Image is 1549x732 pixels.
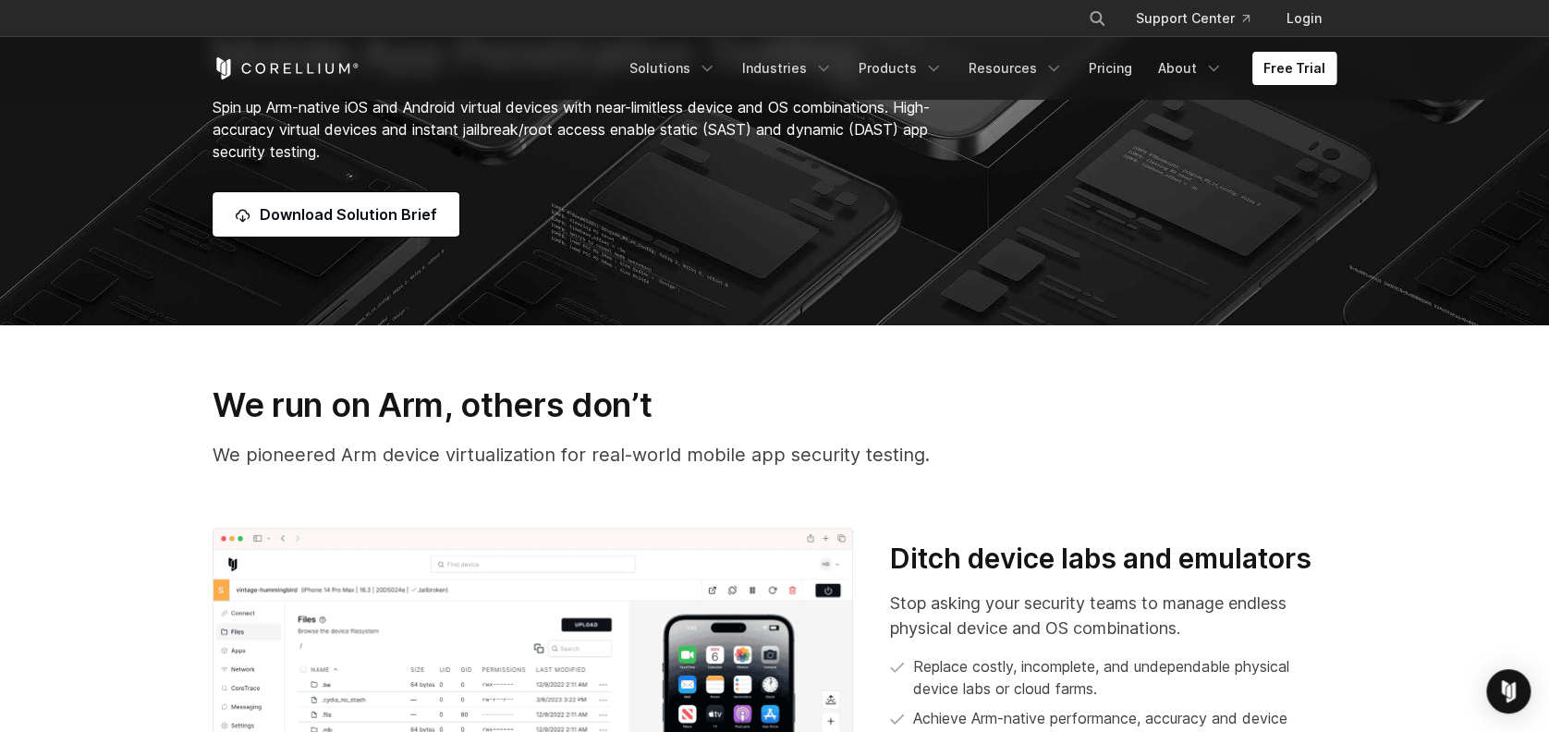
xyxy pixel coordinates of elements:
[848,52,954,85] a: Products
[1066,2,1336,35] div: Navigation Menu
[1080,2,1114,35] button: Search
[213,98,930,161] span: Spin up Arm-native iOS and Android virtual devices with near-limitless device and OS combinations...
[913,655,1336,700] p: Replace costly, incomplete, and undependable physical device labs or cloud farms.
[1121,2,1264,35] a: Support Center
[890,591,1336,640] p: Stop asking your security teams to manage endless physical device and OS combinations.
[618,52,727,85] a: Solutions
[213,441,1336,469] p: We pioneered Arm device virtualization for real-world mobile app security testing.
[213,192,459,237] a: Download Solution Brief
[957,52,1074,85] a: Resources
[731,52,844,85] a: Industries
[260,203,437,226] span: Download Solution Brief
[1252,52,1336,85] a: Free Trial
[1486,669,1531,714] div: Open Intercom Messenger
[213,57,360,79] a: Corellium Home
[1272,2,1336,35] a: Login
[1078,52,1143,85] a: Pricing
[1147,52,1234,85] a: About
[213,384,1336,425] h3: We run on Arm, others don’t
[618,52,1336,85] div: Navigation Menu
[890,542,1336,577] h3: Ditch device labs and emulators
